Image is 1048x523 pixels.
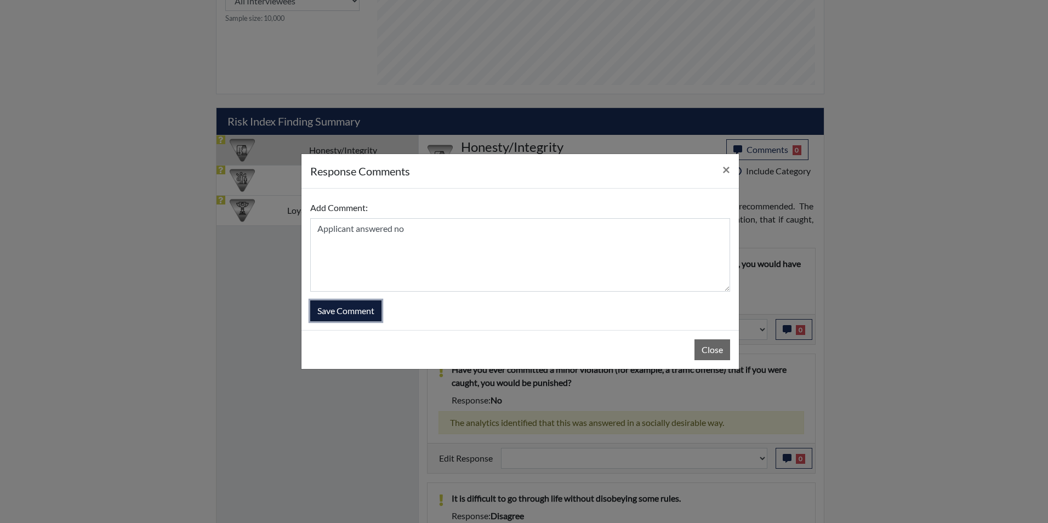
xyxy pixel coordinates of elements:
[714,154,739,185] button: Close
[310,197,368,218] label: Add Comment:
[310,300,381,321] button: Save Comment
[722,161,730,177] span: ×
[310,163,410,179] h5: response Comments
[694,339,730,360] button: Close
